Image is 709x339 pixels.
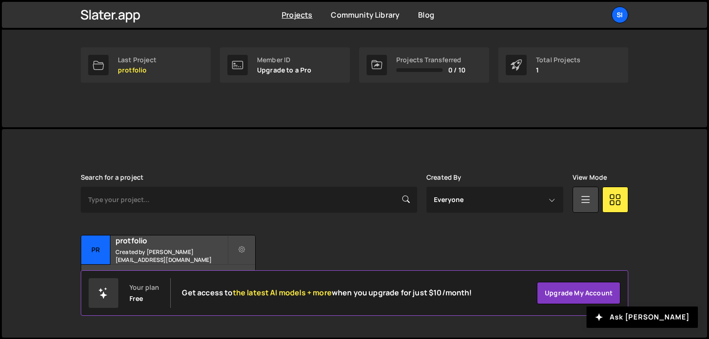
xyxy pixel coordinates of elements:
small: Created by [PERSON_NAME][EMAIL_ADDRESS][DOMAIN_NAME] [116,248,227,264]
div: pr [81,235,110,265]
a: pr protfolio Created by [PERSON_NAME][EMAIL_ADDRESS][DOMAIN_NAME] 1 page, last updated by [DATE] [81,235,256,293]
button: Ask [PERSON_NAME] [587,306,698,328]
label: Search for a project [81,174,143,181]
span: the latest AI models + more [233,287,332,298]
div: Member ID [257,56,312,64]
label: View Mode [573,174,607,181]
div: Your plan [129,284,159,291]
a: Community Library [331,10,400,20]
p: 1 [536,66,580,74]
label: Created By [426,174,462,181]
a: Upgrade my account [537,282,620,304]
div: 1 page, last updated by [DATE] [81,265,255,293]
div: Total Projects [536,56,580,64]
input: Type your project... [81,187,417,213]
a: Blog [418,10,434,20]
a: Projects [282,10,312,20]
span: 0 / 10 [448,66,465,74]
h2: Get access to when you upgrade for just $10/month! [182,288,472,297]
div: Last Project [118,56,156,64]
div: Projects Transferred [396,56,465,64]
p: protfolio [118,66,156,74]
div: Free [129,295,143,302]
a: si [612,7,628,23]
a: Last Project protfolio [81,47,211,83]
p: Upgrade to a Pro [257,66,312,74]
h2: protfolio [116,235,227,246]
